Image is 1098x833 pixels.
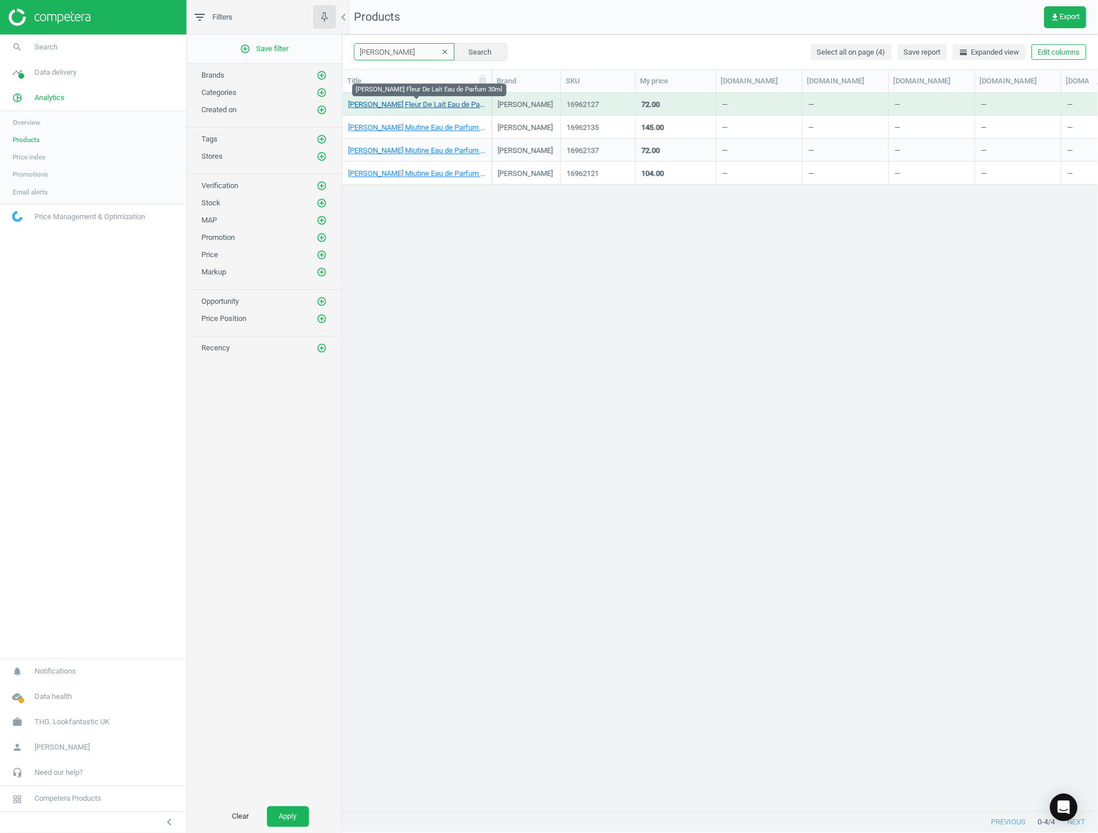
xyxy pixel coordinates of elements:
button: Apply [267,807,309,827]
i: notifications [6,661,28,683]
div: Open Intercom Messenger [1050,794,1078,821]
span: Stores [201,152,223,161]
span: Expanded view [959,47,1020,58]
div: — [981,163,1055,183]
button: add_circle_outline [316,133,327,145]
div: 72.00 [642,146,660,156]
span: Categories [201,88,237,97]
span: Analytics [35,93,64,103]
a: [PERSON_NAME] Miutine Eau de Parfum 100ml [348,123,486,133]
span: Brands [201,71,224,79]
i: chevron_left [162,816,176,830]
button: add_circle_outline [316,180,327,192]
div: My price [640,76,711,86]
div: Title [347,76,487,86]
button: Clear [220,807,261,827]
button: Search [453,43,508,60]
span: Tags [201,135,218,143]
input: SKU/Title search [354,43,455,60]
div: 16962135 [567,123,630,133]
div: [DOMAIN_NAME] [807,76,884,86]
i: pie_chart_outlined [6,87,28,109]
img: wGWNvw8QSZomAAAAABJRU5ErkJggg== [12,211,22,222]
div: 16962121 [567,169,630,179]
div: 16962127 [567,100,630,110]
button: add_circle_outline [316,70,327,81]
span: [PERSON_NAME] [35,743,90,753]
div: [DOMAIN_NAME] [894,76,970,86]
button: Save report [898,44,947,60]
span: Promotion [201,233,235,242]
a: [PERSON_NAME] Fleur De Lait Eau de Parfum 30ml [348,100,486,110]
div: — [809,163,883,183]
i: add_circle_outline [317,181,327,191]
span: Competera Products [35,794,101,804]
button: add_circle_outline [316,232,327,243]
span: Data delivery [35,67,77,78]
div: — [809,117,883,137]
span: Email alerts [13,188,48,197]
span: THG. Lookfantastic UK [35,717,109,728]
a: [PERSON_NAME] Miutine Eau de Parfum 30ml [348,146,486,156]
a: [PERSON_NAME] Miutine Eau de Parfum 50ml [348,169,486,179]
span: Price Management & Optimization [35,212,145,222]
div: SKU [566,76,631,86]
button: clear [437,44,454,60]
span: Overview [13,118,40,127]
button: add_circle_outline [316,296,327,307]
i: headset_mic [6,762,28,784]
div: — [722,169,728,183]
span: Price Position [201,314,246,323]
span: Markup [201,268,226,276]
span: Stock [201,198,220,207]
i: add_circle_outline [317,134,327,144]
i: cloud_done [6,686,28,708]
span: Search [35,42,58,52]
span: Need our help? [35,768,83,778]
button: add_circle_outline [316,151,327,162]
div: 16962137 [567,146,630,156]
div: [PERSON_NAME] Fleur De Lait Eau de Parfum 30ml [352,83,506,96]
i: get_app [1051,13,1060,22]
button: next [1055,812,1098,833]
button: add_circle_outline [316,266,327,278]
div: 104.00 [642,169,664,179]
i: add_circle_outline [317,198,327,208]
div: — [809,94,883,114]
span: Verification [201,181,238,190]
div: — [895,94,969,114]
span: Save report [904,47,941,58]
div: 72.00 [642,100,660,110]
span: Price index [13,152,45,162]
button: add_circle_outline [316,87,327,98]
div: [PERSON_NAME] [498,169,553,183]
button: add_circle_outline [316,215,327,226]
span: Export [1051,13,1080,22]
i: timeline [6,62,28,83]
i: add_circle_outline [241,44,251,54]
div: 145.00 [642,123,664,133]
span: Price [201,250,218,259]
span: Notifications [35,667,76,677]
div: [DOMAIN_NAME] [980,76,1057,86]
button: previous [979,812,1038,833]
i: add_circle_outline [317,267,327,277]
span: / 4 [1049,817,1055,828]
span: Products [13,135,40,144]
i: add_circle_outline [317,105,327,115]
span: Filters [212,12,232,22]
div: — [809,140,883,160]
div: — [981,94,1055,114]
span: Created on [201,105,237,114]
button: Edit columns [1032,44,1086,60]
button: horizontal_splitExpanded view [953,44,1026,60]
img: ajHJNr6hYgQAAAAASUVORK5CYII= [9,9,90,26]
span: Promotions [13,170,48,179]
div: — [981,140,1055,160]
div: [DOMAIN_NAME] [721,76,798,86]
